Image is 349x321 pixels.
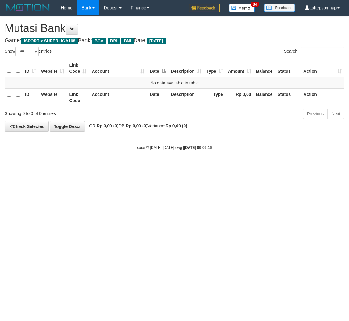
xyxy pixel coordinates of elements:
[264,4,295,12] img: panduan.png
[5,108,141,117] div: Showing 0 to 0 of 0 entries
[165,123,187,128] strong: Rp 0,00 (0)
[301,47,344,56] input: Search:
[5,77,344,89] td: No data available in table
[147,38,166,44] span: [DATE]
[301,60,344,77] th: Action: activate to sort column ascending
[86,123,187,128] span: CR: DB: Variance:
[251,2,259,7] span: 34
[204,88,226,106] th: Type
[147,88,168,106] th: Date
[284,47,344,56] label: Search:
[39,88,67,106] th: Website
[226,60,254,77] th: Amount: activate to sort column ascending
[39,60,67,77] th: Website: activate to sort column ascending
[204,60,226,77] th: Type: activate to sort column ascending
[23,88,39,106] th: ID
[89,88,147,106] th: Account
[5,38,344,44] h4: Game: Bank: Date:
[67,60,89,77] th: Link Code: activate to sort column ascending
[189,4,220,12] img: Feedback.jpg
[168,88,204,106] th: Description
[126,123,147,128] strong: Rp 0,00 (0)
[92,38,106,44] span: BCA
[5,3,52,12] img: MOTION_logo.png
[121,38,133,44] span: BNI
[254,88,275,106] th: Balance
[327,109,344,119] a: Next
[168,60,204,77] th: Description: activate to sort column ascending
[5,121,49,132] a: Check Selected
[226,88,254,106] th: Rp 0,00
[254,60,275,77] th: Balance
[21,38,78,44] span: ISPORT > SUPERLIGA168
[50,121,85,132] a: Toggle Descr
[23,60,39,77] th: ID: activate to sort column ascending
[303,109,328,119] a: Previous
[5,22,344,35] h1: Mutasi Bank
[184,146,212,150] strong: [DATE] 09:06:16
[229,4,255,12] img: Button%20Memo.svg
[89,60,147,77] th: Account: activate to sort column ascending
[301,88,344,106] th: Action
[97,123,118,128] strong: Rp 0,00 (0)
[67,88,89,106] th: Link Code
[137,146,212,150] small: code © [DATE]-[DATE] dwg |
[275,88,301,106] th: Status
[5,47,52,56] label: Show entries
[15,47,39,56] select: Showentries
[275,60,301,77] th: Status
[147,60,168,77] th: Date: activate to sort column descending
[108,38,120,44] span: BRI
